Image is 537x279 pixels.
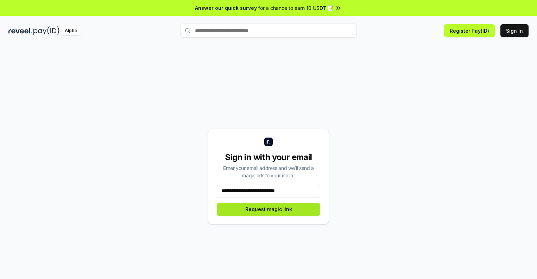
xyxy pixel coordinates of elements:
img: reveel_dark [8,26,32,35]
span: for a chance to earn 10 USDT 📝 [258,4,334,12]
button: Sign In [500,24,529,37]
div: Sign in with your email [217,152,320,163]
img: pay_id [33,26,59,35]
img: logo_small [264,138,273,146]
div: Enter your email address and we’ll send a magic link to your inbox. [217,164,320,179]
button: Register Pay(ID) [444,24,495,37]
button: Request magic link [217,203,320,216]
div: Alpha [61,26,81,35]
span: Answer our quick survey [195,4,257,12]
